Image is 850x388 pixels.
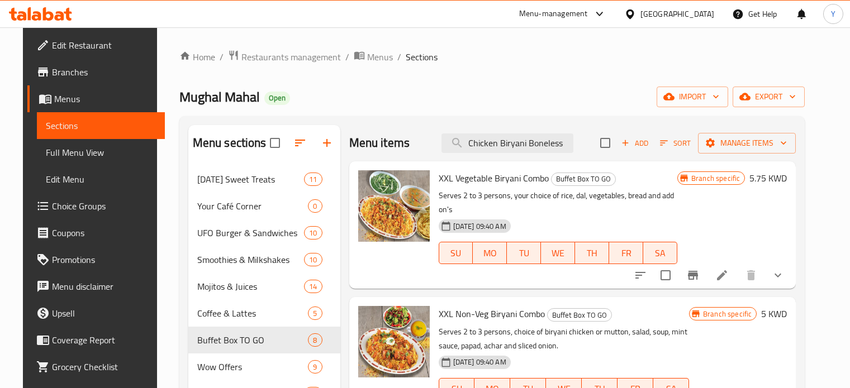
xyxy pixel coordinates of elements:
span: Branch specific [699,309,756,319]
h6: 5.75 KWD [749,170,787,186]
a: Edit Restaurant [27,32,165,59]
span: 5 [308,308,321,319]
span: Coffee & Lattes [197,306,308,320]
button: Add section [314,130,340,156]
button: Sort [657,135,694,152]
div: Open [264,92,290,105]
span: 10 [305,228,321,238]
div: items [308,333,322,347]
span: Coverage Report [52,333,156,347]
div: items [308,360,322,373]
span: Edit Menu [46,173,156,186]
a: Coupons [27,219,165,246]
span: 11 [305,174,321,185]
span: Add [620,137,650,150]
span: TH [580,245,605,261]
div: items [304,253,322,266]
span: Select section [593,131,617,155]
span: WE [545,245,571,261]
span: Buffet Box TO GO [197,333,308,347]
span: [DATE] Sweet Treats [197,173,305,186]
button: TU [507,242,541,264]
button: SA [643,242,677,264]
span: 14 [305,281,321,292]
span: Y [831,8,835,20]
div: items [304,226,322,239]
h6: 5 KWD [761,306,787,322]
img: XXL Vegetable Biryani Combo [358,170,430,242]
span: Sort items [653,135,698,152]
div: Your Café Corner0 [188,193,340,219]
span: Sort [660,137,691,150]
span: Open [264,93,290,103]
button: TH [575,242,609,264]
span: Menus [54,92,156,106]
span: Branches [52,65,156,79]
a: Branches [27,59,165,85]
button: MO [473,242,507,264]
a: Menu disclaimer [27,273,165,300]
svg: Show Choices [771,269,785,282]
span: Promotions [52,253,156,266]
span: Manage items [707,136,787,150]
span: TU [511,245,536,261]
span: Edit Restaurant [52,39,156,52]
a: Menus [354,50,393,64]
nav: breadcrumb [179,50,805,64]
a: Choice Groups [27,193,165,219]
div: Wow Offers [197,360,308,373]
span: 0 [308,201,321,212]
span: Mughal Mahal [179,84,260,109]
div: Wow Offers9 [188,353,340,380]
div: Buffet Box TO GO [547,308,612,322]
input: search [441,133,573,153]
div: UFO Burger & Sandwiches10 [188,219,340,246]
span: UFO Burger & Sandwiches [197,226,305,239]
span: Sections [406,50,438,64]
a: Upsell [27,300,165,327]
button: sort-choices [627,262,654,289]
li: / [397,50,401,64]
button: SU [439,242,473,264]
span: Sort sections [287,130,314,156]
button: Manage items [698,133,796,154]
span: Your Café Corner [197,199,308,213]
div: Smoothies & Milkshakes [197,253,305,266]
button: delete [738,262,764,289]
button: WE [541,242,575,264]
span: MO [477,245,502,261]
p: Serves 2 to 3 persons, choice of biryani chicken or mutton, salad, soup, mint sauce, papad, achar... [439,325,689,353]
span: Sections [46,119,156,132]
span: SU [444,245,469,261]
a: Restaurants management [228,50,341,64]
span: SA [648,245,673,261]
a: Sections [37,112,165,139]
img: XXL Non-Veg Biryani Combo [358,306,430,377]
div: items [308,306,322,320]
span: Select all sections [263,131,287,155]
a: Promotions [27,246,165,273]
span: Select to update [654,264,677,287]
button: Branch-specific-item [680,262,706,289]
div: Mojitos & Juices [197,280,305,293]
div: items [304,280,322,293]
span: 10 [305,255,321,265]
a: Edit menu item [715,269,729,282]
div: Buffet Box TO GO [551,173,616,186]
span: Full Menu View [46,146,156,159]
span: [DATE] 09:40 AM [449,221,511,232]
a: Coverage Report [27,327,165,353]
div: Smoothies & Milkshakes10 [188,246,340,273]
button: export [733,87,805,107]
div: [DATE] Sweet Treats11 [188,166,340,193]
span: 8 [308,335,321,346]
span: XXL Non-Veg Biryani Combo [439,305,545,322]
button: show more [764,262,791,289]
a: Home [179,50,215,64]
span: export [742,90,796,104]
span: Branch specific [687,173,744,184]
span: Buffet Box TO GO [548,309,611,322]
div: items [304,173,322,186]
